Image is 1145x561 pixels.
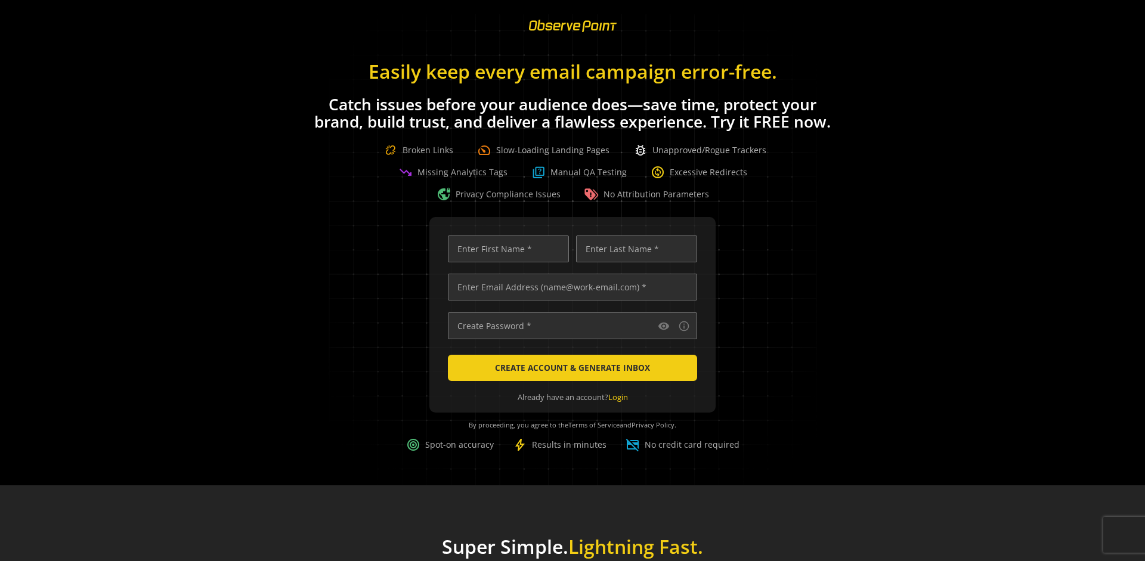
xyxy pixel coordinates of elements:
a: Privacy Policy [632,420,674,429]
button: Password requirements [677,319,691,333]
div: Privacy Compliance Issues [437,187,561,202]
div: Broken Links [379,138,453,162]
span: vpn_lock [437,187,451,202]
div: Manual QA Testing [531,165,627,179]
span: credit_card_off [626,438,640,452]
span: bug_report [633,143,648,157]
span: target [406,438,420,452]
h1: Easily keep every email campaign error-free. [310,61,835,82]
span: bolt [513,438,527,452]
div: Slow-Loading Landing Pages [477,143,609,157]
span: speed [477,143,491,157]
div: Spot-on accuracy [406,438,494,452]
span: change_circle [651,165,665,179]
button: CREATE ACCOUNT & GENERATE INBOX [448,355,697,381]
a: ObservePoint Homepage [521,27,624,39]
div: Unapproved/Rogue Trackers [633,143,766,157]
span: Lightning Fast. [568,534,703,559]
input: Enter Email Address (name@work-email.com) * [448,274,697,300]
mat-icon: visibility [658,320,670,332]
div: Excessive Redirects [651,165,747,179]
h1: Super Simple. [362,535,784,558]
div: Already have an account? [448,392,697,403]
img: Question Boxed [531,165,546,179]
input: Enter Last Name * [576,235,697,262]
a: Terms of Service [568,420,620,429]
mat-icon: info_outline [678,320,690,332]
input: Create Password * [448,312,697,339]
div: No Attribution Parameters [584,187,709,202]
img: Warning Tag [584,187,599,202]
input: Enter First Name * [448,235,569,262]
div: No credit card required [626,438,739,452]
h1: Catch issues before your audience does—save time, protect your brand, build trust, and deliver a ... [310,96,835,131]
span: CREATE ACCOUNT & GENERATE INBOX [495,357,650,379]
div: Missing Analytics Tags [398,165,507,179]
img: Broken Link [379,138,403,162]
a: Login [608,392,628,402]
span: trending_down [398,165,413,179]
div: By proceeding, you agree to the and . [444,413,701,438]
div: Results in minutes [513,438,606,452]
